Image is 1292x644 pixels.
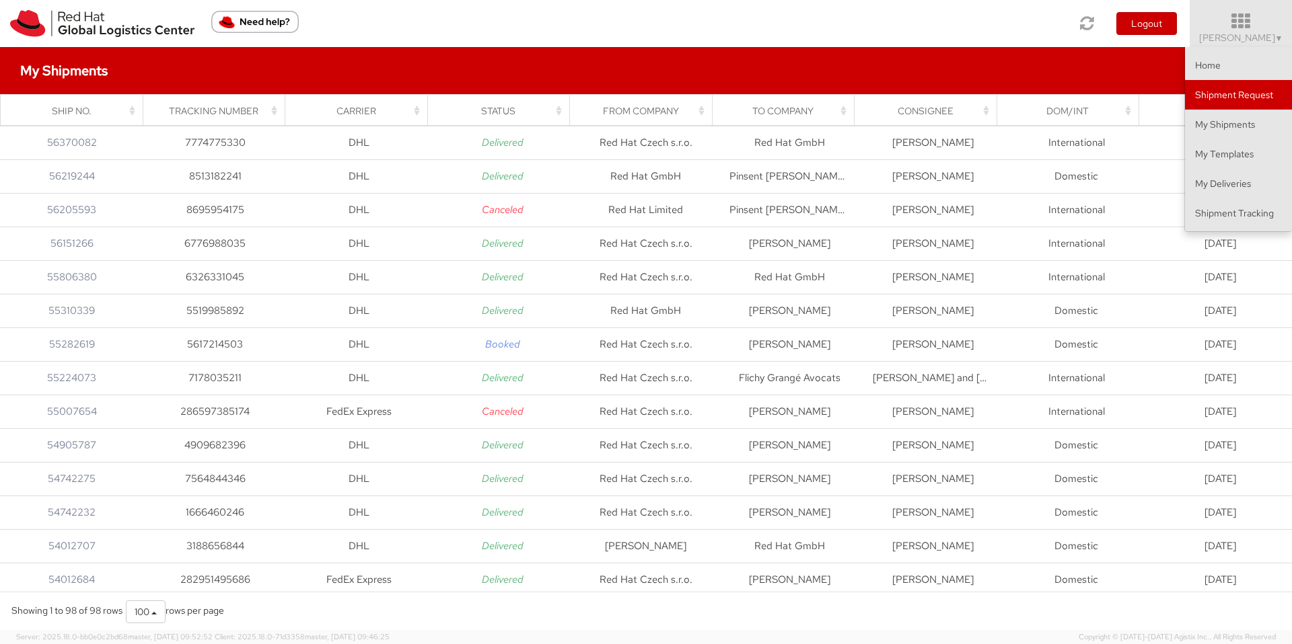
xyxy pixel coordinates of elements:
td: [PERSON_NAME] [718,327,861,361]
td: [DATE] [1149,327,1292,361]
td: DHL [287,159,431,193]
span: master, [DATE] 09:46:25 [305,632,390,641]
td: Domestic [1005,294,1148,327]
a: Shipment Request [1185,80,1292,110]
td: [PERSON_NAME] [861,495,1005,529]
td: DHL [287,361,431,395]
span: Client: 2025.18.0-71d3358 [215,632,390,641]
i: Delivered [482,371,524,385]
td: DHL [287,294,431,327]
td: 3188656844 [143,529,287,563]
i: Canceled [482,203,524,216]
div: Carrier [297,104,423,118]
td: [DATE] [1149,462,1292,495]
td: [PERSON_NAME] [718,462,861,495]
td: [PERSON_NAME] [861,462,1005,495]
div: From Company [582,104,708,118]
td: [PERSON_NAME] [861,327,1005,361]
td: International [1005,260,1148,294]
div: Ship Date [1151,104,1277,118]
span: master, [DATE] 09:52:52 [128,632,213,641]
td: [PERSON_NAME] [718,395,861,428]
td: International [1005,361,1148,395]
td: Red Hat Czech s.r.o. [574,395,717,428]
td: Red Hat GmbH [718,126,861,159]
td: [DATE] [1149,428,1292,462]
a: My Deliveries [1185,169,1292,198]
a: 55806380 [47,270,97,284]
td: 282951495686 [143,563,287,596]
td: [DATE] [1149,193,1292,227]
td: [DATE] [1149,529,1292,563]
td: Pinsent [PERSON_NAME] Rechtsanwälte Steuerberater Solicitors Partnerschaft mbB [718,193,861,227]
div: Status [439,104,565,118]
td: [DATE] [1149,395,1292,428]
td: [PERSON_NAME] [861,294,1005,327]
a: 55310339 [48,304,95,317]
td: 7564844346 [143,462,287,495]
td: 1666460246 [143,495,287,529]
a: My Shipments [1185,110,1292,139]
i: Delivered [482,136,524,149]
td: Red Hat GmbH [574,159,717,193]
td: Pinsent [PERSON_NAME] Rechtsanwälte Steuerberater Solicitors Partnerschaft mbB [718,159,861,193]
a: 56151266 [50,237,94,250]
a: 54905787 [47,438,96,452]
span: Copyright © [DATE]-[DATE] Agistix Inc., All Rights Reserved [1079,632,1276,643]
a: 56205593 [47,203,96,216]
td: 6326331045 [143,260,287,294]
i: Delivered [482,539,524,553]
i: Delivered [482,472,524,485]
td: 7178035211 [143,361,287,395]
td: [PERSON_NAME] [861,563,1005,596]
td: Domestic [1005,529,1148,563]
td: Red Hat Czech s.r.o. [574,462,717,495]
td: [DATE] [1149,495,1292,529]
td: Red Hat Czech s.r.o. [574,126,717,159]
div: To Company [724,104,850,118]
td: Flichy Grangé Avocats [718,361,861,395]
span: Server: 2025.18.0-bb0e0c2bd68 [16,632,213,641]
td: Domestic [1005,495,1148,529]
td: [PERSON_NAME] [718,563,861,596]
td: 5617214503 [143,327,287,361]
td: [PERSON_NAME] [861,395,1005,428]
td: DHL [287,260,431,294]
td: Red Hat GmbH [718,260,861,294]
td: [PERSON_NAME] [861,529,1005,563]
td: DHL [287,126,431,159]
a: 54012707 [48,539,96,553]
i: Booked [485,337,520,351]
button: Need help? [211,11,299,33]
td: Red Hat Czech s.r.o. [574,495,717,529]
button: Logout [1116,12,1177,35]
td: FedEx Express [287,563,431,596]
td: Red Hat Czech s.r.o. [574,428,717,462]
td: Red Hat Czech s.r.o. [574,260,717,294]
td: [PERSON_NAME] [718,495,861,529]
td: [DATE] [1149,361,1292,395]
a: Shipment Tracking [1185,198,1292,228]
a: 55007654 [47,405,97,418]
a: Home [1185,50,1292,80]
td: [DATE] [1149,260,1292,294]
div: Ship No. [13,104,139,118]
td: [PERSON_NAME] [718,227,861,260]
td: DHL [287,462,431,495]
td: [PERSON_NAME] [861,159,1005,193]
td: DHL [287,193,431,227]
td: International [1005,227,1148,260]
div: Tracking Number [155,104,281,118]
td: Domestic [1005,428,1148,462]
td: DHL [287,227,431,260]
i: Delivered [482,270,524,284]
td: [PERSON_NAME] [861,227,1005,260]
i: Delivered [482,237,524,250]
td: Domestic [1005,563,1148,596]
td: [PERSON_NAME] [718,294,861,327]
a: My Templates [1185,139,1292,169]
button: 100 [126,600,166,623]
a: 56219244 [49,169,95,183]
a: 56370082 [47,136,97,149]
td: [PERSON_NAME] [861,260,1005,294]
